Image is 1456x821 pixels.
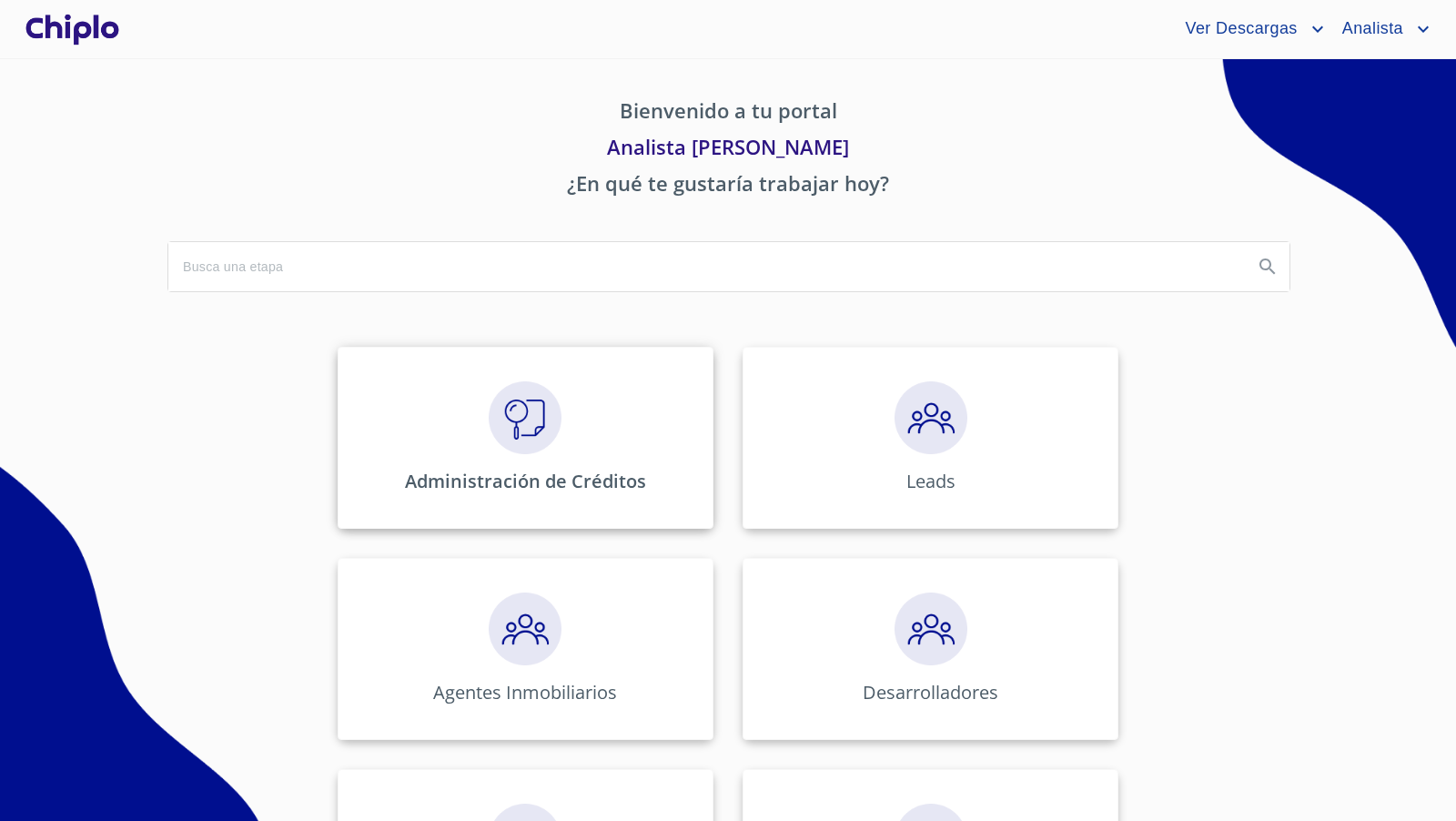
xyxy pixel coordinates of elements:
[895,593,967,665] img: megaClickPrecalificacion.png
[1171,15,1328,44] button: account of current user
[1329,15,1434,44] button: account of current user
[167,132,1289,168] p: Analista [PERSON_NAME]
[489,593,561,665] img: megaClickPrecalificacion.png
[906,469,955,493] p: Leads
[433,680,617,704] p: Agentes Inmobiliarios
[895,381,967,454] img: megaClickPrecalificacion.png
[1246,245,1289,289] button: Search
[167,96,1289,132] p: Bienvenido a tu portal
[1329,15,1412,44] span: Analista
[863,680,998,704] p: Desarrolladores
[405,469,646,493] p: Administración de Créditos
[167,168,1289,205] p: ¿En qué te gustaría trabajar hoy?
[489,381,561,454] img: megaClickVerifiacion.png
[168,242,1239,291] input: search
[1171,15,1306,44] span: Ver Descargas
